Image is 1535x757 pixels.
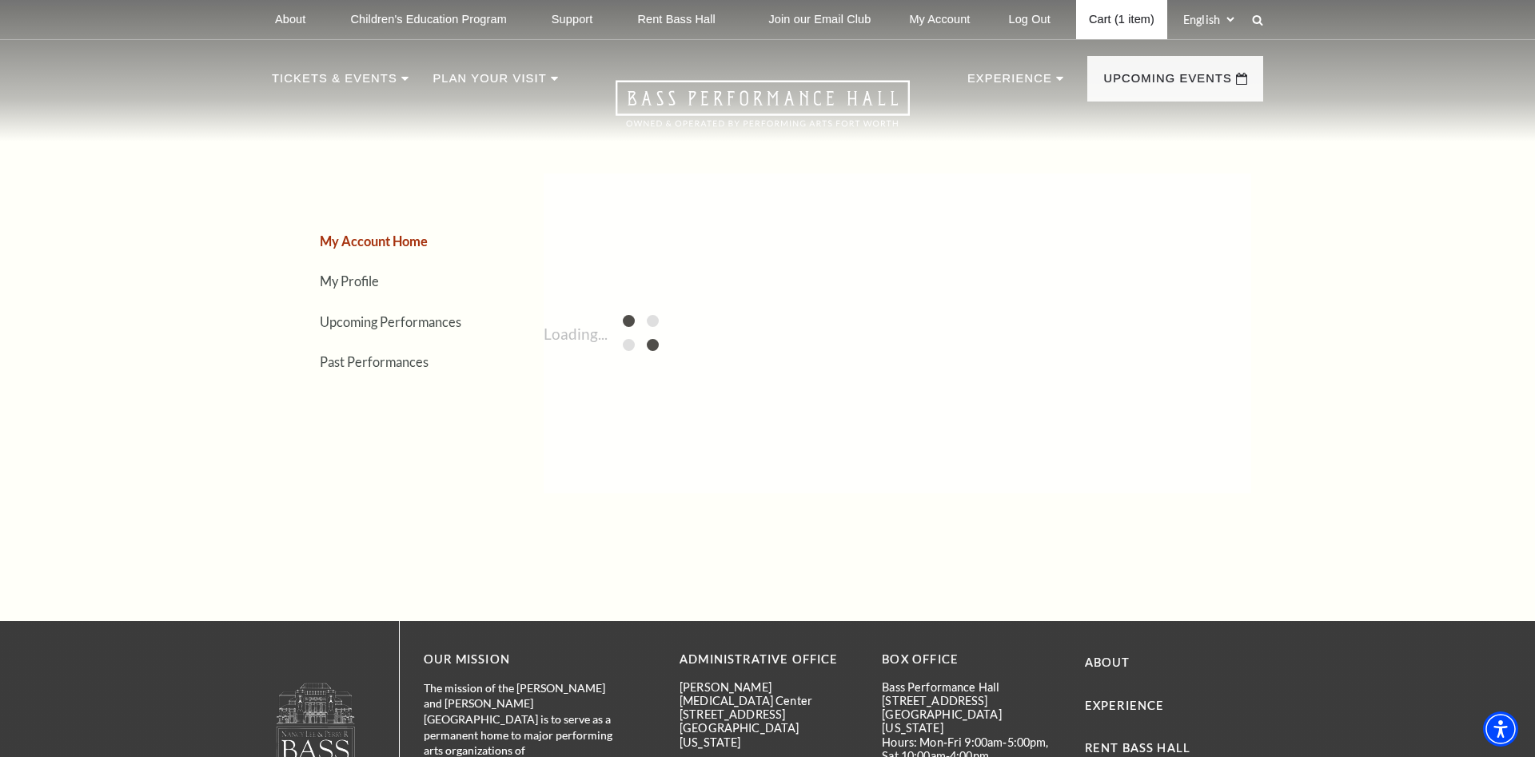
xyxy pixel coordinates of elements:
[680,721,858,749] p: [GEOGRAPHIC_DATA][US_STATE]
[882,680,1060,694] p: Bass Performance Hall
[882,650,1060,670] p: BOX OFFICE
[637,13,716,26] p: Rent Bass Hall
[272,69,397,98] p: Tickets & Events
[320,314,461,329] a: Upcoming Performances
[680,650,858,670] p: Administrative Office
[1103,69,1232,98] p: Upcoming Events
[680,680,858,708] p: [PERSON_NAME][MEDICAL_DATA] Center
[1483,711,1518,747] div: Accessibility Menu
[967,69,1052,98] p: Experience
[552,13,593,26] p: Support
[1180,12,1237,27] select: Select:
[320,233,428,249] a: My Account Home
[350,13,506,26] p: Children's Education Program
[1085,655,1130,669] a: About
[882,694,1060,707] p: [STREET_ADDRESS]
[1085,741,1190,755] a: Rent Bass Hall
[1085,699,1165,712] a: Experience
[320,273,379,289] a: My Profile
[320,354,429,369] a: Past Performances
[882,707,1060,735] p: [GEOGRAPHIC_DATA][US_STATE]
[275,13,305,26] p: About
[680,707,858,721] p: [STREET_ADDRESS]
[433,69,546,98] p: Plan Your Visit
[424,650,624,670] p: OUR MISSION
